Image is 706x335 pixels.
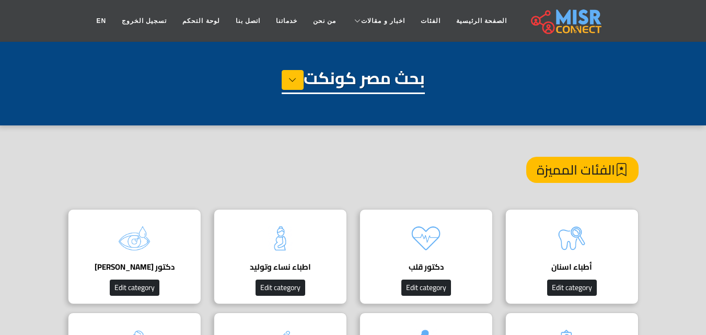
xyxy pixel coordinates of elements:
[547,280,597,296] button: Edit category
[526,157,639,183] h4: الفئات المميزة
[531,8,601,34] img: main.misr_connect
[499,209,645,304] a: أطباء اسنان Edit category
[88,11,114,31] a: EN
[110,280,159,296] button: Edit category
[84,262,185,272] h4: دكتور [PERSON_NAME]
[305,11,344,31] a: من نحن
[522,262,622,272] h4: أطباء اسنان
[448,11,515,31] a: الصفحة الرئيسية
[344,11,413,31] a: اخبار و مقالات
[401,280,451,296] button: Edit category
[228,11,268,31] a: اتصل بنا
[256,280,305,296] button: Edit category
[230,262,331,272] h4: اطباء نساء وتوليد
[353,209,499,304] a: دكتور قلب Edit category
[405,217,447,259] img: kQgAgBbLbYzX17DbAKQs.png
[175,11,227,31] a: لوحة التحكم
[259,217,301,259] img: tQBIxbFzDjHNxea4mloJ.png
[282,68,425,94] h1: بحث مصر كونكت
[114,11,175,31] a: تسجيل الخروج
[207,209,353,304] a: اطباء نساء وتوليد Edit category
[413,11,448,31] a: الفئات
[376,262,477,272] h4: دكتور قلب
[62,209,207,304] a: دكتور [PERSON_NAME] Edit category
[361,16,405,26] span: اخبار و مقالات
[551,217,593,259] img: k714wZmFaHWIHbCst04N.png
[268,11,305,31] a: خدماتنا
[113,217,155,259] img: O3vASGqC8OE0Zbp7R2Y3.png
